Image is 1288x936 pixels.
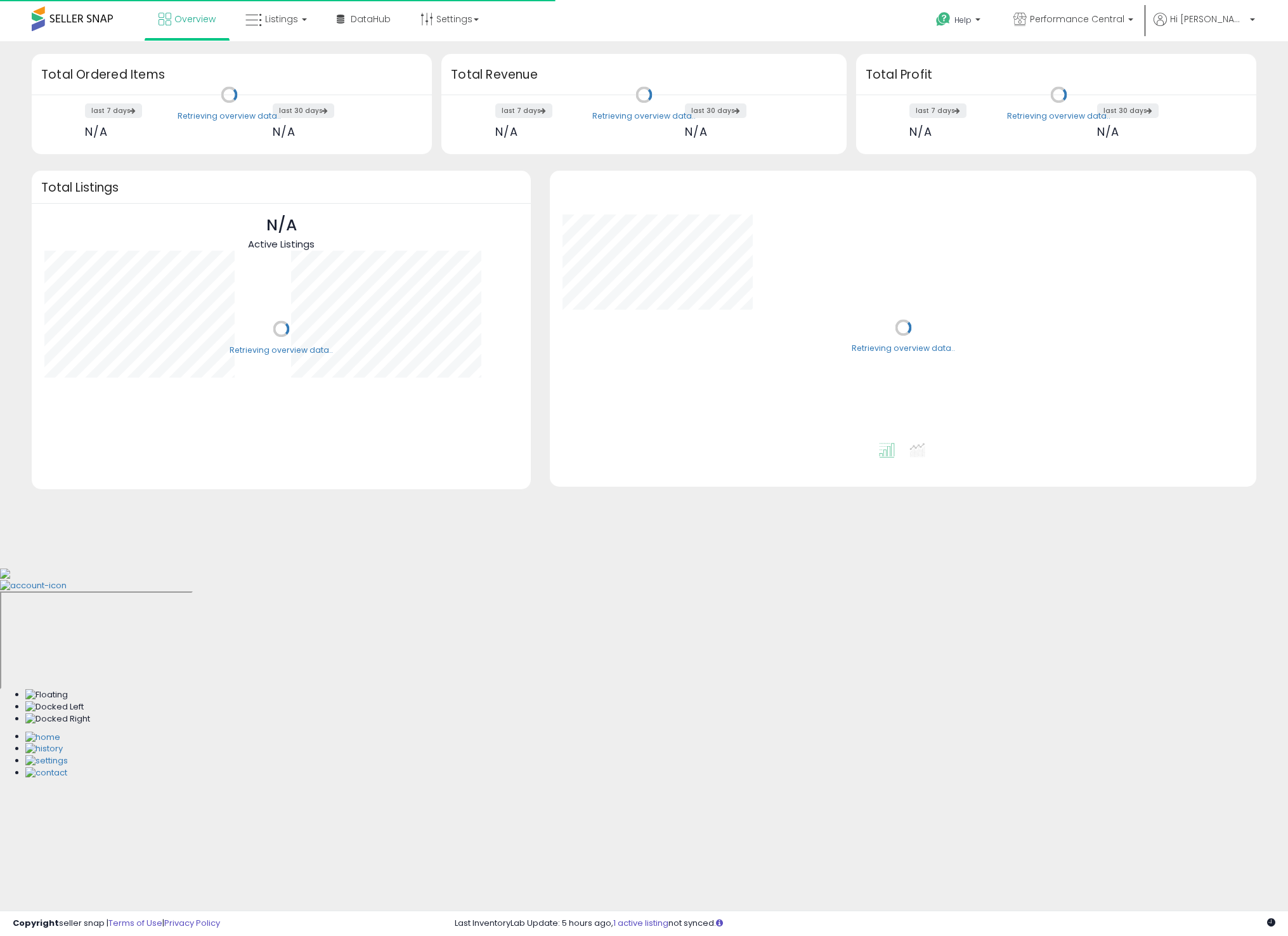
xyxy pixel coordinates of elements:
span: Hi [PERSON_NAME] [1170,13,1246,25]
img: Contact [25,767,67,779]
div: Retrieving overview data.. [592,110,696,122]
img: History [25,743,63,755]
img: Docked Left [25,701,84,713]
div: Retrieving overview data.. [230,345,333,356]
img: Floating [25,689,68,701]
span: Overview [174,13,216,25]
div: Retrieving overview data.. [852,343,955,355]
a: Hi [PERSON_NAME] [1154,13,1255,41]
img: Home [25,732,60,744]
a: Help [926,2,993,41]
div: Retrieving overview data.. [178,110,281,122]
span: DataHub [351,13,391,25]
div: Retrieving overview data.. [1007,110,1110,122]
img: Docked Right [25,713,90,725]
i: Get Help [935,11,951,27]
span: Help [954,15,972,25]
img: Settings [25,755,68,767]
span: Performance Central [1030,13,1124,25]
span: Listings [265,13,298,25]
